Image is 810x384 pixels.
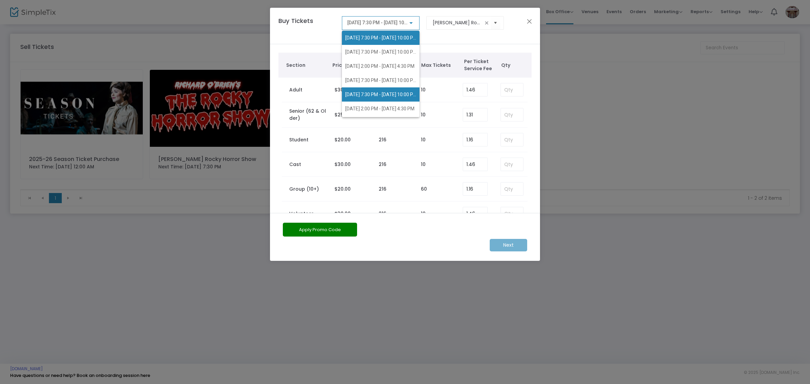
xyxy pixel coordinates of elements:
[345,92,417,97] span: [DATE] 7:30 PM - [DATE] 10:00 PM
[345,106,414,111] span: [DATE] 2:00 PM - [DATE] 4:30 PM
[345,78,417,83] span: [DATE] 7:30 PM - [DATE] 10:00 PM
[345,49,417,55] span: [DATE] 7:30 PM - [DATE] 10:00 PM
[345,63,414,69] span: [DATE] 2:00 PM - [DATE] 4:30 PM
[345,35,417,40] span: [DATE] 7:30 PM - [DATE] 10:00 PM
